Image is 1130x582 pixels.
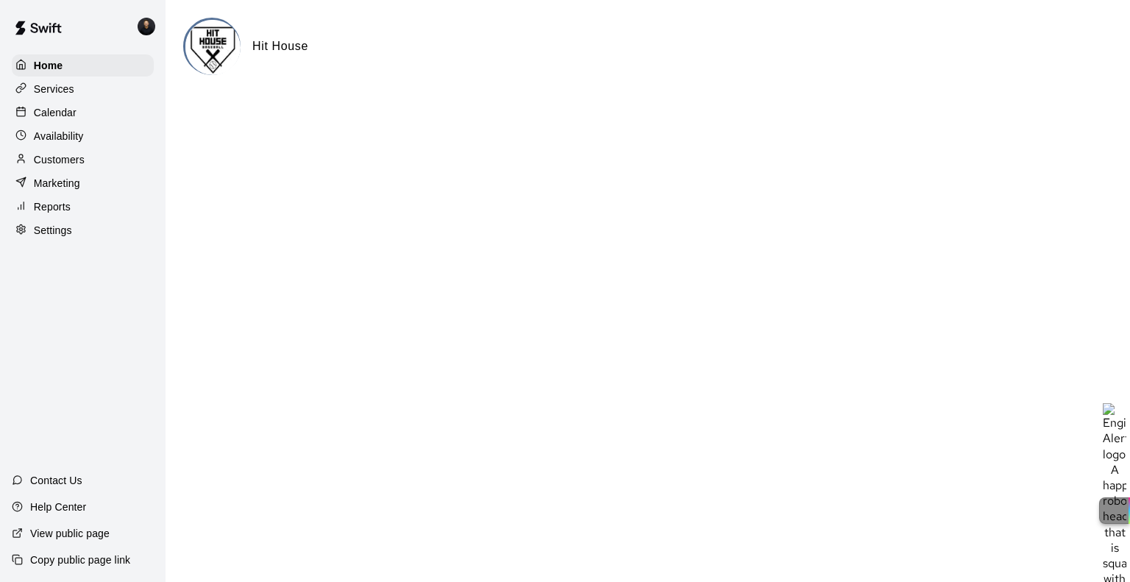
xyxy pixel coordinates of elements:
[34,58,63,73] p: Home
[185,20,241,75] img: Hit House logo
[12,54,154,77] a: Home
[12,196,154,218] a: Reports
[34,129,84,143] p: Availability
[30,473,82,488] p: Contact Us
[12,125,154,147] a: Availability
[34,199,71,214] p: Reports
[12,78,154,100] a: Services
[135,12,166,41] div: Gregory Lewandoski
[34,152,85,167] p: Customers
[252,37,308,56] h6: Hit House
[12,172,154,194] a: Marketing
[34,105,77,120] p: Calendar
[12,102,154,124] a: Calendar
[12,219,154,241] a: Settings
[30,553,130,567] p: Copy public page link
[12,149,154,171] a: Customers
[34,176,80,191] p: Marketing
[34,82,74,96] p: Services
[30,500,86,514] p: Help Center
[138,18,155,35] img: Gregory Lewandoski
[30,526,110,541] p: View public page
[34,223,72,238] p: Settings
